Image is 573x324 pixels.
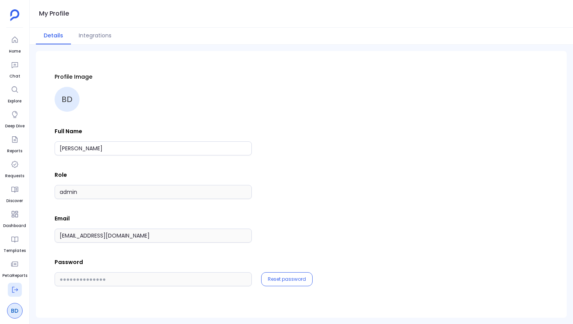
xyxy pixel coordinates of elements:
[8,48,22,55] span: Home
[5,157,24,179] a: Requests
[2,273,27,279] span: PetaReports
[39,8,69,19] h1: My Profile
[8,98,22,104] span: Explore
[8,33,22,55] a: Home
[3,223,26,229] span: Dashboard
[55,272,252,286] input: ●●●●●●●●●●●●●●
[4,248,26,254] span: Templates
[8,73,22,79] span: Chat
[36,28,71,44] button: Details
[71,28,119,44] button: Integrations
[8,58,22,79] a: Chat
[55,171,548,179] p: Role
[5,173,24,179] span: Requests
[55,127,548,135] p: Full Name
[55,258,548,266] p: Password
[268,276,306,282] button: Reset password
[4,232,26,254] a: Templates
[7,132,22,154] a: Reports
[7,303,23,319] a: BD
[8,83,22,104] a: Explore
[5,123,25,129] span: Deep Dive
[10,9,19,21] img: petavue logo
[2,257,27,279] a: PetaReports
[55,73,548,81] p: Profile Image
[3,207,26,229] a: Dashboard
[55,141,252,155] input: Full Name
[55,215,548,222] p: Email
[55,87,80,112] div: BD
[6,198,23,204] span: Discover
[6,182,23,204] a: Discover
[5,107,25,129] a: Deep Dive
[55,185,252,199] input: Role
[55,229,252,243] input: Email
[7,148,22,154] span: Reports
